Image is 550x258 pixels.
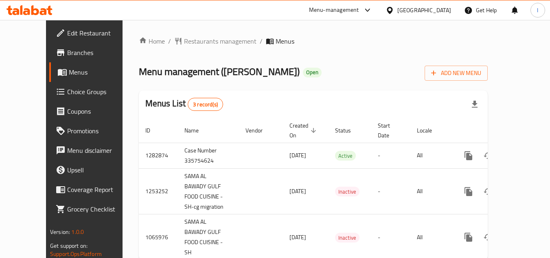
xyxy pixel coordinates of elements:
span: Upsell [67,165,131,175]
td: All [410,168,452,214]
a: Restaurants management [174,36,256,46]
td: - [371,143,410,168]
span: Active [335,151,356,161]
span: Coupons [67,106,131,116]
a: Choice Groups [49,82,138,101]
button: Change Status [478,146,498,165]
span: Grocery Checklist [67,204,131,214]
button: Add New Menu [425,66,488,81]
span: Status [335,126,362,135]
span: Promotions [67,126,131,136]
button: more [459,227,478,247]
a: Coverage Report [49,180,138,199]
div: Open [303,68,322,77]
button: Change Status [478,227,498,247]
span: [DATE] [289,232,306,243]
a: Coupons [49,101,138,121]
div: Inactive [335,233,359,243]
a: Grocery Checklist [49,199,138,219]
div: Export file [465,95,484,114]
span: l [537,6,538,15]
h2: Menus List [145,97,223,111]
td: 1253252 [139,168,178,214]
div: Menu-management [309,5,359,15]
td: Case Number 335754624 [178,143,239,168]
span: Restaurants management [184,36,256,46]
a: Branches [49,43,138,62]
button: more [459,146,478,165]
span: Created On [289,121,319,140]
div: [GEOGRAPHIC_DATA] [397,6,451,15]
li: / [168,36,171,46]
a: Upsell [49,160,138,180]
li: / [260,36,263,46]
td: - [371,168,410,214]
span: Name [184,126,209,135]
span: Start Date [378,121,401,140]
span: Menus [276,36,294,46]
span: Add New Menu [431,68,481,78]
span: Inactive [335,233,359,243]
span: [DATE] [289,150,306,161]
span: Edit Restaurant [67,28,131,38]
span: [DATE] [289,186,306,196]
span: Choice Groups [67,87,131,97]
span: Menu management ( [PERSON_NAME] ) [139,62,300,81]
a: Edit Restaurant [49,23,138,43]
nav: breadcrumb [139,36,488,46]
span: 1.0.0 [71,227,84,237]
td: All [410,143,452,168]
span: ID [145,126,161,135]
span: Get support on: [50,240,88,251]
span: Coverage Report [67,185,131,194]
span: Locale [417,126,443,135]
span: Version: [50,227,70,237]
a: Menus [49,62,138,82]
span: Inactive [335,187,359,196]
button: Change Status [478,182,498,201]
span: Vendor [245,126,273,135]
td: 1282874 [139,143,178,168]
td: SAMA AL BAWADY GULF FOOD CUISINE - SH-cg migration [178,168,239,214]
div: Total records count [188,98,223,111]
span: 3 record(s) [188,101,223,108]
th: Actions [452,118,543,143]
span: Menu disclaimer [67,146,131,155]
button: more [459,182,478,201]
a: Menu disclaimer [49,141,138,160]
span: Menus [69,67,131,77]
span: Branches [67,48,131,57]
a: Promotions [49,121,138,141]
span: Open [303,69,322,76]
div: Inactive [335,187,359,196]
a: Home [139,36,165,46]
